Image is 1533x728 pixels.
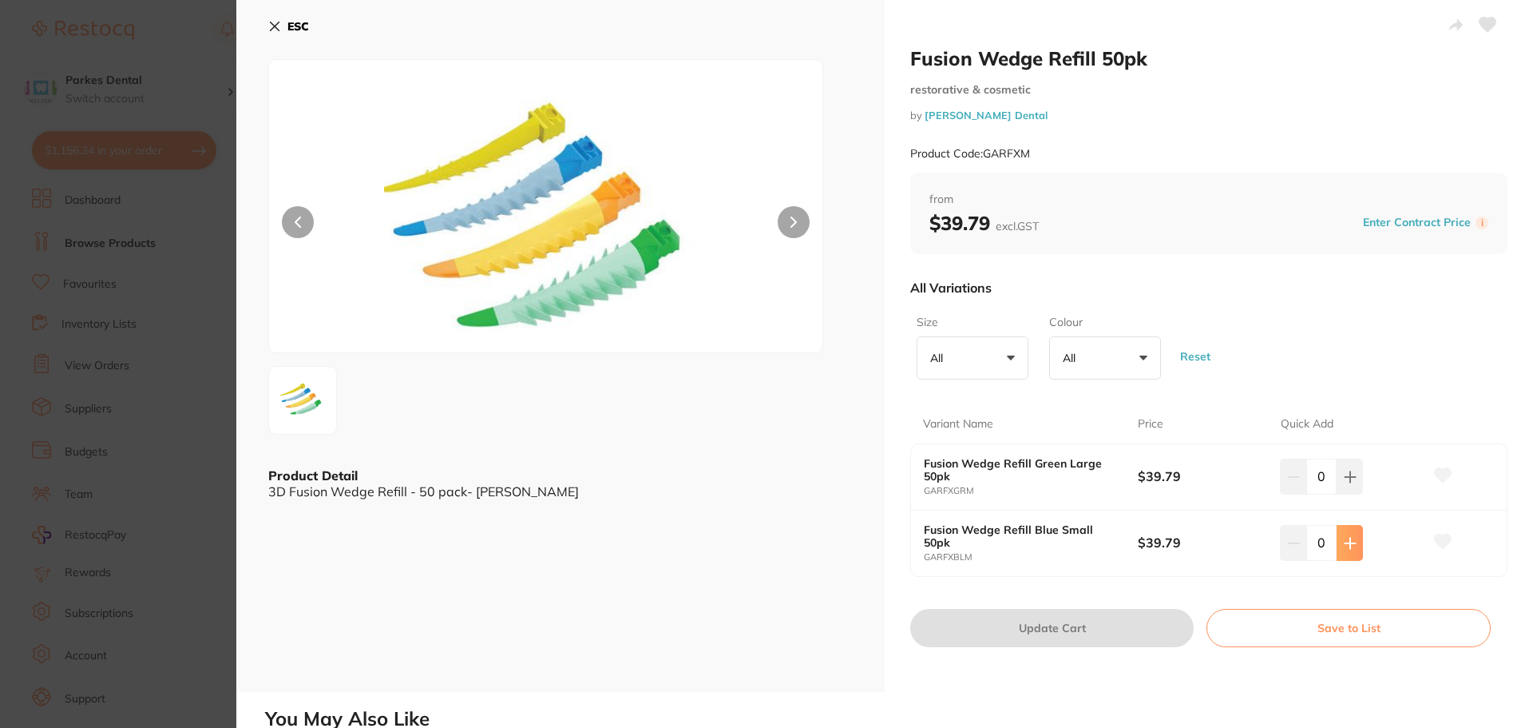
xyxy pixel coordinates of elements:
button: Enter Contract Price [1358,215,1476,230]
b: Product Detail [268,467,358,483]
button: Update Cart [910,609,1194,647]
p: All [930,351,949,365]
small: GARFXBLM [924,552,1138,563]
div: 3D Fusion Wedge Refill - 50 pack- [PERSON_NAME] [268,484,853,499]
p: All Variations [910,280,992,296]
img: LWpwZw [380,100,712,352]
small: Product Code: GARFXM [910,147,1030,161]
h2: Fusion Wedge Refill 50pk [910,46,1507,70]
p: Variant Name [923,416,993,432]
span: excl. GST [996,219,1039,233]
img: LWpwZw [274,376,331,424]
b: Fusion Wedge Refill Green Large 50pk [924,457,1116,483]
b: $39.79 [1138,467,1266,485]
a: [PERSON_NAME] Dental [925,109,1048,121]
button: Reset [1175,328,1215,386]
button: All [917,336,1028,380]
b: ESC [287,19,309,34]
button: Save to List [1206,609,1491,647]
p: Quick Add [1281,416,1333,432]
small: restorative & cosmetic [910,83,1507,97]
button: All [1049,336,1161,380]
b: Fusion Wedge Refill Blue Small 50pk [924,523,1116,549]
small: GARFXGRM [924,486,1138,496]
b: $39.79 [1138,534,1266,551]
small: by [910,109,1507,121]
span: from [929,192,1488,208]
p: All [1063,351,1082,365]
p: Price [1138,416,1163,432]
button: ESC [268,13,309,40]
label: i [1476,217,1488,229]
label: Colour [1049,315,1156,331]
b: $39.79 [929,211,1039,235]
label: Size [917,315,1024,331]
